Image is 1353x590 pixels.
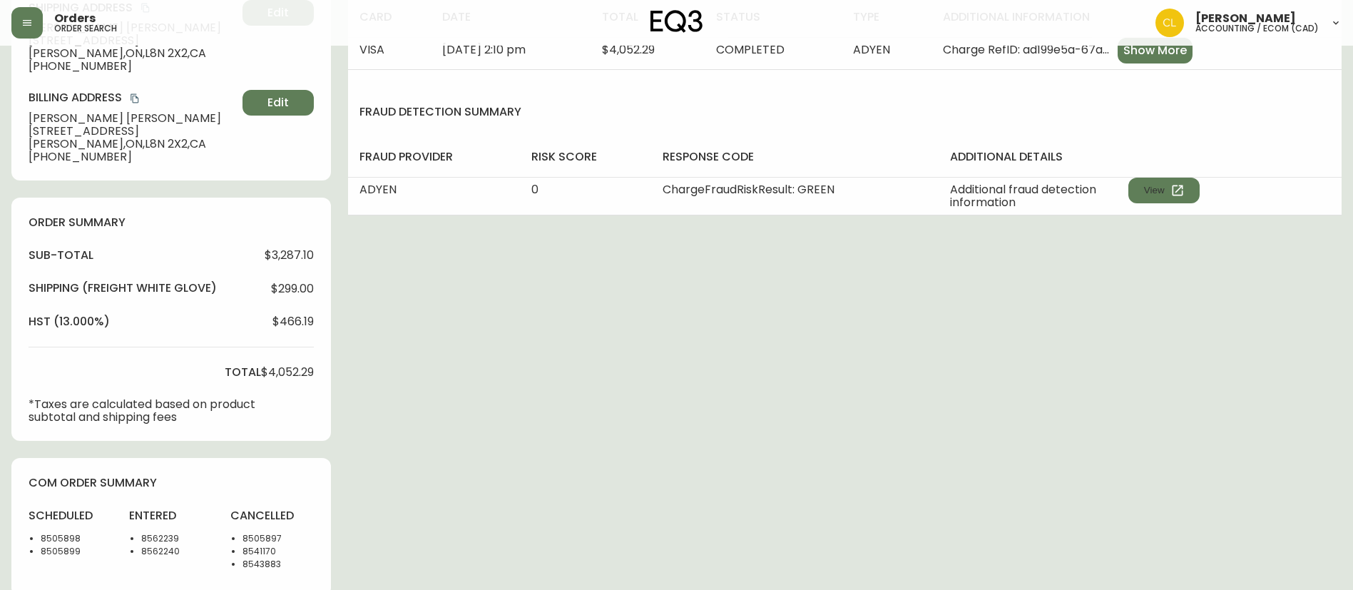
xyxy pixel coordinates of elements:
[242,90,314,116] button: Edit
[29,248,93,263] h4: sub-total
[29,398,261,424] p: *Taxes are calculated based on product subtotal and shipping fees
[602,41,655,58] span: $4,052.29
[41,532,112,545] li: 8505898
[853,41,890,58] span: ADYEN
[267,95,289,111] span: Edit
[29,138,237,151] span: [PERSON_NAME] , ON , L8N 2X2 , CA
[230,508,314,524] h4: cancelled
[54,24,117,33] h5: order search
[41,545,112,558] li: 8505899
[943,44,1112,56] span: Charge RefID: ad199e5a-67a3-4a81-8ef1-e0d6089556d0
[348,104,1342,120] h4: fraud detection summary
[242,532,314,545] li: 8505897
[531,149,639,165] h4: risk score
[663,149,928,165] h4: response code
[54,13,96,24] span: Orders
[359,181,397,198] span: ADYEN
[29,314,110,330] h4: hst (13.000%)
[1123,43,1187,59] span: Show More
[1195,24,1319,33] h5: accounting / ecom (cad)
[242,545,314,558] li: 8541170
[29,508,112,524] h4: scheduled
[141,545,213,558] li: 8562240
[1128,178,1200,203] button: View
[128,91,142,106] button: copy
[359,41,384,58] span: VISA
[29,215,314,230] h4: order summary
[272,315,314,328] span: $466.19
[950,183,1128,209] span: Additional fraud detection information
[716,41,785,58] span: COMPLETED
[650,10,703,33] img: logo
[242,558,314,571] li: 8543883
[129,508,213,524] h4: entered
[29,90,237,106] h4: Billing Address
[29,125,237,138] span: [STREET_ADDRESS]
[531,181,538,198] span: 0
[1155,9,1184,37] img: c8a50d9e0e2261a29cae8bb82ebd33d8
[265,249,314,262] span: $3,287.10
[225,365,261,380] h4: total
[261,366,314,379] span: $4,052.29
[271,283,314,295] span: $299.00
[29,47,237,60] span: [PERSON_NAME] , ON , L8N 2X2 , CA
[29,475,314,491] h4: com order summary
[663,181,834,198] span: ChargeFraudRiskResult: GREEN
[29,280,217,296] h4: Shipping ( Freight White Glove )
[29,60,237,73] span: [PHONE_NUMBER]
[29,151,237,163] span: [PHONE_NUMBER]
[141,532,213,545] li: 8562239
[442,41,526,58] span: [DATE] 2:10 pm
[1118,38,1193,63] button: Show More
[359,149,509,165] h4: fraud provider
[950,149,1330,165] h4: additional details
[29,112,237,125] span: [PERSON_NAME] [PERSON_NAME]
[1195,13,1296,24] span: [PERSON_NAME]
